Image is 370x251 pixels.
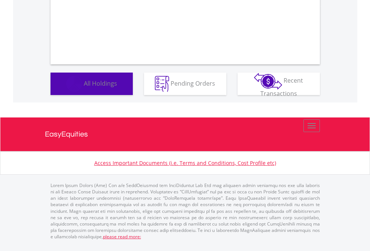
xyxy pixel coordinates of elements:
[66,76,82,92] img: holdings-wht.png
[51,73,133,95] button: All Holdings
[51,182,320,240] p: Lorem Ipsum Dolors (Ame) Con a/e SeddOeiusmod tem InciDiduntut Lab Etd mag aliquaen admin veniamq...
[94,159,276,166] a: Access Important Documents (i.e. Terms and Conditions, Cost Profile etc)
[84,79,117,87] span: All Holdings
[45,117,325,151] a: EasyEquities
[103,233,141,240] a: please read more:
[155,76,169,92] img: pending_instructions-wht.png
[254,73,282,89] img: transactions-zar-wht.png
[238,73,320,95] button: Recent Transactions
[171,79,215,87] span: Pending Orders
[144,73,226,95] button: Pending Orders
